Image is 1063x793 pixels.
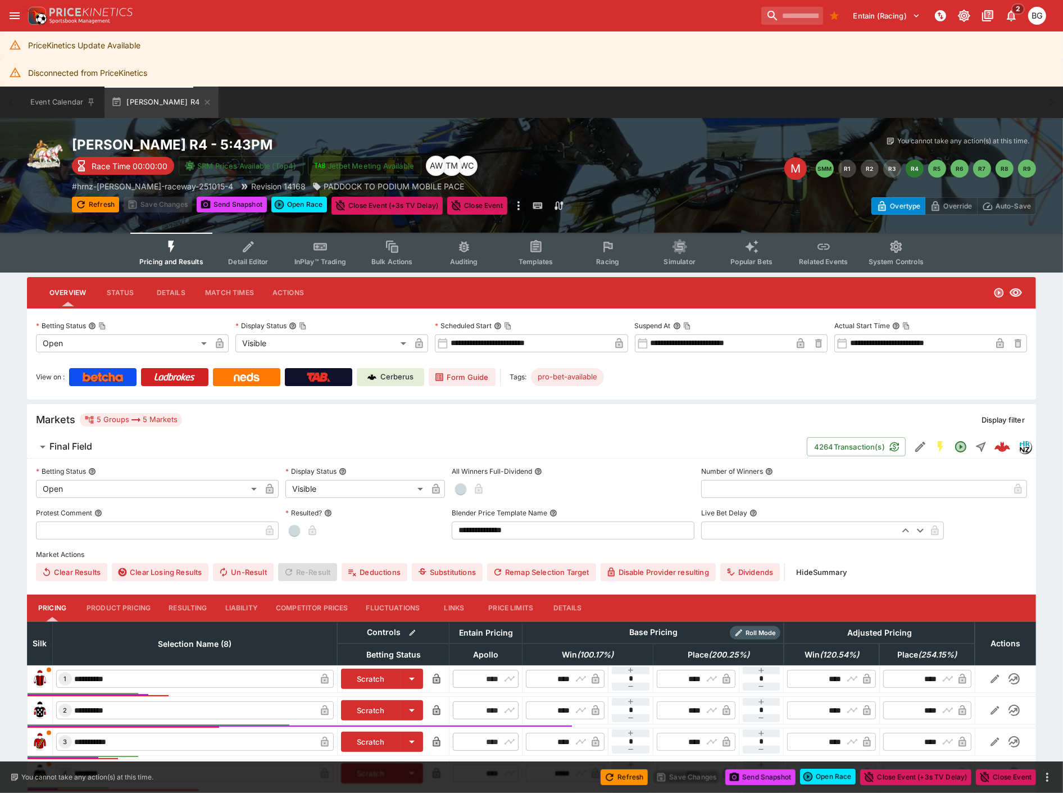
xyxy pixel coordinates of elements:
[449,644,523,665] th: Apollo
[976,769,1036,785] button: Close Event
[1018,160,1036,178] button: R9
[49,441,92,452] h6: Final Field
[271,197,327,212] button: Open Race
[749,509,757,517] button: Live Bet Delay
[331,197,443,215] button: Close Event (+3s TV Delay)
[601,563,716,581] button: Disable Provider resulting
[412,563,483,581] button: Substitutions
[885,648,969,661] span: Place(254.15%)
[951,437,971,457] button: Open
[519,257,553,266] span: Templates
[725,769,796,785] button: Send Snapshot
[761,7,823,25] input: search
[429,368,496,386] a: Form Guide
[234,373,259,382] img: Neds
[930,437,951,457] button: SGM Enabled
[1028,7,1046,25] div: Ben Grimstone
[36,563,107,581] button: Clear Results
[549,509,557,517] button: Blender Price Template Name
[883,160,901,178] button: R3
[36,321,86,330] p: Betting Status
[294,257,346,266] span: InPlay™ Trading
[906,160,924,178] button: R4
[314,160,325,171] img: jetbet-logo.svg
[910,437,930,457] button: Edit Detail
[61,706,70,714] span: 2
[285,466,337,476] p: Display Status
[61,738,70,746] span: 3
[235,334,410,352] div: Visible
[847,7,927,25] button: Select Tenant
[549,648,626,661] span: Win(100.17%)
[601,769,648,785] button: Refresh
[92,160,167,172] p: Race Time 00:00:00
[993,287,1005,298] svg: Open
[447,197,507,215] button: Close Event
[28,622,53,665] th: Silk
[112,563,208,581] button: Clear Losing Results
[918,648,957,661] em: ( 254.15 %)
[62,675,69,683] span: 1
[267,595,357,622] button: Competitor Prices
[88,322,96,330] button: Betting StatusCopy To Clipboard
[457,156,478,176] div: Wyman Chen
[954,440,967,454] svg: Open
[36,508,92,518] p: Protest Comment
[897,136,1029,146] p: You cannot take any action(s) at this time.
[84,413,178,427] div: 5 Groups 5 Markets
[504,322,512,330] button: Copy To Clipboard
[635,321,671,330] p: Suspend At
[139,257,203,266] span: Pricing and Results
[741,628,780,638] span: Roll Mode
[339,468,347,475] button: Display Status
[442,156,462,176] div: Tristan Matheson
[1041,771,1054,784] button: more
[299,322,307,330] button: Copy To Clipboard
[991,436,1014,458] a: 7665cefe-5e3c-4dac-a38f-d1dab8b20b4a
[341,732,401,752] button: Scratch
[943,200,972,212] p: Override
[449,622,523,644] th: Entain Pricing
[871,197,925,215] button: Overtype
[27,595,78,622] button: Pricing
[357,368,424,386] a: Cerberus
[890,200,920,212] p: Overtype
[426,156,446,176] div: Amanda Whitta
[31,701,49,719] img: runner 2
[664,257,696,266] span: Simulator
[251,180,306,192] p: Revision 14168
[429,595,479,622] button: Links
[973,160,991,178] button: R7
[28,35,140,56] div: PriceKinetics Update Available
[494,322,502,330] button: Scheduled StartCopy To Clipboard
[730,626,780,640] div: Show/hide Price Roll mode configuration.
[1009,286,1023,300] svg: Visible
[49,19,110,24] img: Sportsbook Management
[435,321,492,330] p: Scheduled Start
[800,769,856,785] div: split button
[342,563,407,581] button: Deductions
[452,466,532,476] p: All Winners Full-Dividend
[820,648,859,661] em: ( 120.54 %)
[197,197,267,212] button: Send Snapshot
[105,87,219,118] button: [PERSON_NAME] R4
[95,279,146,306] button: Status
[31,733,49,751] img: runner 3
[78,595,160,622] button: Product Pricing
[861,160,879,178] button: R2
[36,546,1027,563] label: Market Actions
[72,180,233,192] p: Copy To Clipboard
[789,563,853,581] button: HideSummary
[512,197,525,215] button: more
[925,197,977,215] button: Override
[577,648,614,661] em: ( 100.17 %)
[160,595,216,622] button: Resulting
[825,7,843,25] button: Bookmarks
[1011,3,1025,15] span: 2
[263,279,314,306] button: Actions
[146,637,244,651] span: Selection Name (8)
[994,439,1010,455] div: 7665cefe-5e3c-4dac-a38f-d1dab8b20b4a
[784,622,975,644] th: Adjusted Pricing
[278,563,337,581] span: Re-Result
[371,257,413,266] span: Bulk Actions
